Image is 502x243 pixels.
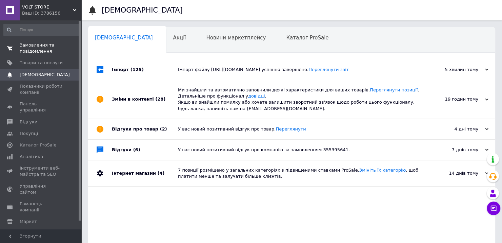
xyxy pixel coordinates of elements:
[421,126,488,132] div: 4 дні тому
[20,201,63,213] span: Гаманець компанії
[22,10,81,16] div: Ваш ID: 3786156
[178,126,421,132] div: У вас новий позитивний відгук про товар.
[20,219,37,225] span: Маркет
[3,24,80,36] input: Пошук
[20,142,56,148] span: Каталог ProSale
[20,119,37,125] span: Відгуки
[22,4,73,10] span: VOLT STORE
[178,147,421,153] div: У вас новий позитивний відгук про компанію за замовленням 355395641.
[112,160,178,186] div: Інтернет магазин
[112,80,178,119] div: Зміни в контенті
[20,60,63,66] span: Товари та послуги
[178,167,421,179] div: 7 позиції розміщено у загальних категоріях з підвищеними ставками ProSale. , щоб платити менше та...
[421,170,488,176] div: 14 днів тому
[133,147,140,152] span: (6)
[160,126,167,132] span: (2)
[20,72,70,78] span: [DEMOGRAPHIC_DATA]
[130,67,144,72] span: (125)
[421,96,488,102] div: 19 годин тому
[20,42,63,54] span: Замовлення та повідомлення
[112,140,178,160] div: Відгуки
[95,35,153,41] span: [DEMOGRAPHIC_DATA]
[20,154,43,160] span: Аналітика
[370,87,418,92] a: Переглянути позиції
[102,6,183,14] h1: [DEMOGRAPHIC_DATA]
[421,147,488,153] div: 7 днів тому
[359,168,406,173] a: Змініть їх категорію
[487,202,500,215] button: Чат з покупцем
[178,87,421,112] div: Ми знайшли та автоматично заповнили деякі характеристики для ваших товарів. . Детальніше про функ...
[20,165,63,177] span: Інструменти веб-майстра та SEO
[308,67,349,72] a: Переглянути звіт
[20,101,63,113] span: Панель управління
[248,93,265,99] a: довідці
[20,183,63,195] span: Управління сайтом
[112,59,178,80] div: Імпорт
[157,171,164,176] span: (4)
[112,119,178,139] div: Відгуки про товар
[173,35,186,41] span: Акції
[20,131,38,137] span: Покупці
[155,97,165,102] span: (28)
[421,67,488,73] div: 5 хвилин тому
[286,35,328,41] span: Каталог ProSale
[20,83,63,96] span: Показники роботи компанії
[276,126,306,132] a: Переглянути
[206,35,266,41] span: Новини маркетплейсу
[178,67,421,73] div: Імпорт файлу [URL][DOMAIN_NAME] успішно завершено.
